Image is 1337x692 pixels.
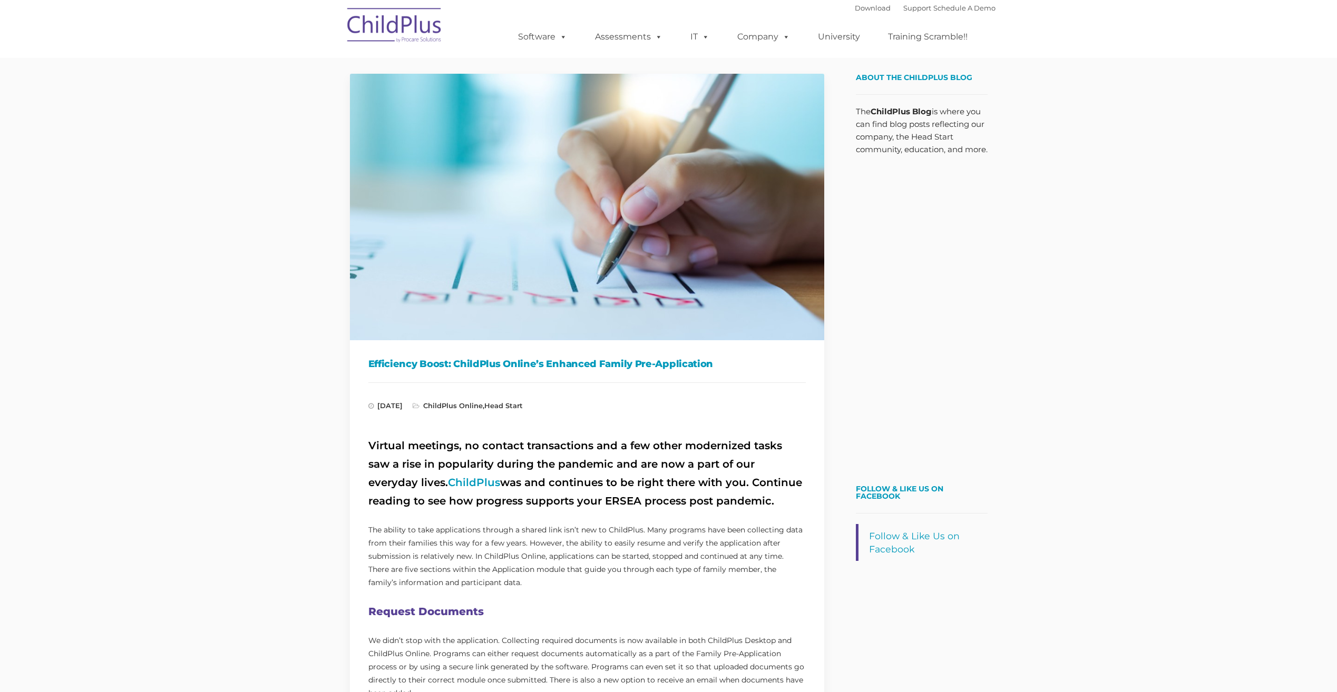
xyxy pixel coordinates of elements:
a: Follow & Like Us on Facebook [856,484,943,501]
a: Schedule A Demo [933,4,996,12]
img: Efficiency Boost: ChildPlus Online's Enhanced Family Pre-Application Process - Streamlining Appli... [350,74,824,340]
a: Head Start [484,401,523,410]
a: Download [855,4,891,12]
p: The is where you can find blog posts reflecting our company, the Head Start community, education,... [856,105,988,156]
a: Support [903,4,931,12]
a: Company [727,26,801,47]
a: Follow & Like Us on Facebook [869,530,960,555]
h1: Efficiency Boost: ChildPlus Online’s Enhanced Family Pre-Application [368,356,806,372]
a: Software [508,26,578,47]
a: Training Scramble!! [877,26,978,47]
a: IT [680,26,720,47]
img: ChildPlus by Procare Solutions [342,1,447,53]
p: The ability to take applications through a shared link isn’t new to ChildPlus. Many programs have... [368,523,806,589]
a: University [807,26,871,47]
span: , [413,401,523,410]
h2: Request Documents [368,602,806,621]
span: About the ChildPlus Blog [856,73,972,82]
span: [DATE] [368,401,403,410]
a: ChildPlus Online [423,401,483,410]
a: ChildPlus [448,476,500,489]
strong: ChildPlus Blog [871,106,932,116]
h2: Virtual meetings, no contact transactions and a few other modernized tasks saw a rise in populari... [368,437,806,510]
font: | [855,4,996,12]
a: Assessments [584,26,673,47]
